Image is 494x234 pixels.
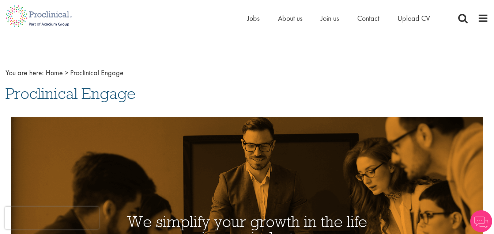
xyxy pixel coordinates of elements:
[247,14,260,23] a: Jobs
[357,14,379,23] a: Contact
[5,84,136,103] span: Proclinical Engage
[5,68,44,77] span: You are here:
[397,14,430,23] a: Upload CV
[46,68,63,77] a: breadcrumb link
[5,207,99,229] iframe: reCAPTCHA
[278,14,302,23] a: About us
[70,68,124,77] span: Proclinical Engage
[65,68,68,77] span: >
[470,210,492,232] img: Chatbot
[321,14,339,23] a: Join us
